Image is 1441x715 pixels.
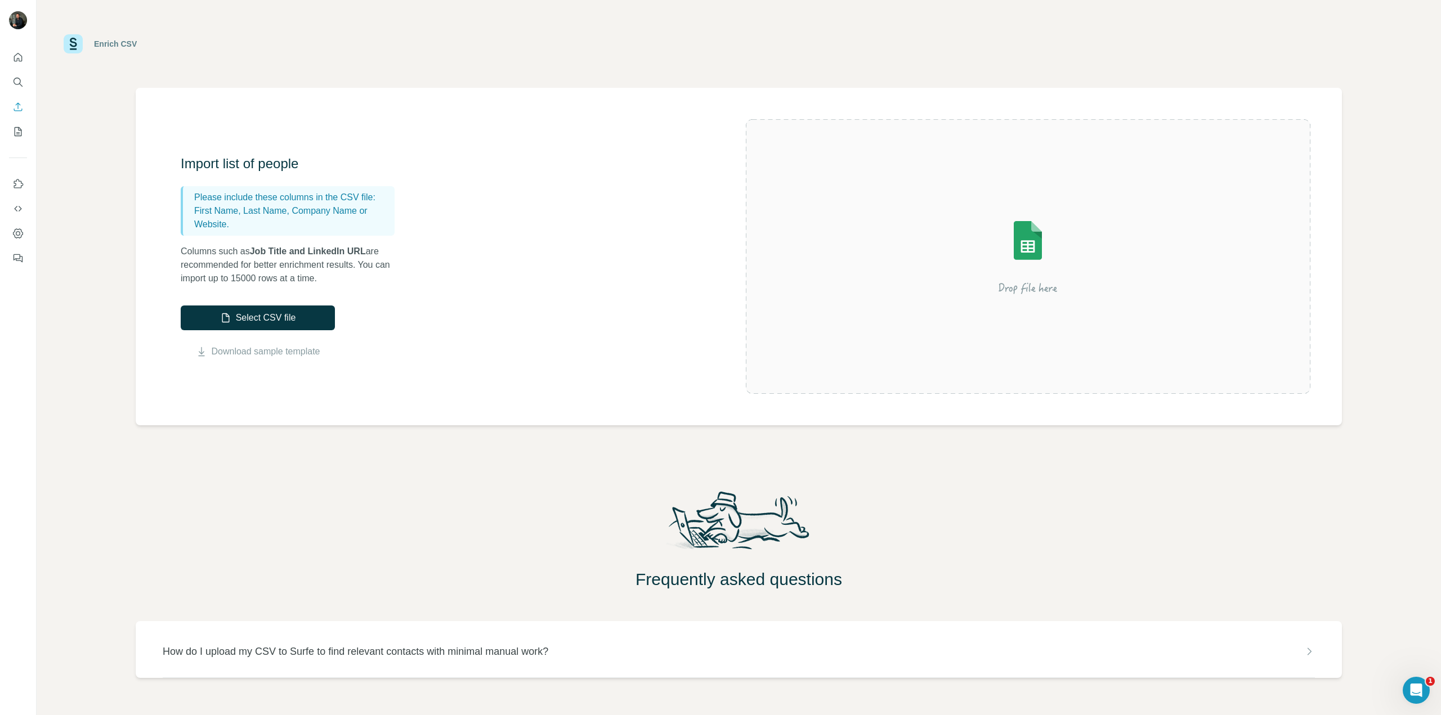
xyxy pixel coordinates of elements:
h3: Import list of people [181,155,406,173]
iframe: Intercom live chat [1403,677,1430,704]
button: Download sample template [181,345,335,358]
img: Surfe Illustration - Drop file here or select below [927,189,1129,324]
h2: Frequently asked questions [37,569,1441,590]
button: Use Surfe on LinkedIn [9,174,27,194]
p: Please include these columns in the CSV file: [194,191,390,204]
p: Columns such as are recommended for better enrichment results. You can import up to 15000 rows at... [181,245,406,285]
button: Dashboard [9,223,27,244]
button: Use Surfe API [9,199,27,219]
a: Download sample template [212,345,320,358]
div: Enrich CSV [94,38,137,50]
img: Surfe Logo [64,34,83,53]
img: Avatar [9,11,27,29]
button: Select CSV file [181,305,335,330]
span: 1 [1426,677,1435,686]
button: Search [9,72,27,92]
button: Enrich CSV [9,97,27,117]
button: Feedback [9,248,27,268]
span: Job Title and LinkedIn URL [250,246,366,256]
img: Surfe Mascot Illustration [658,488,820,560]
p: First Name, Last Name, Company Name or Website. [194,204,390,231]
button: Quick start [9,47,27,68]
p: How do I upload my CSV to Surfe to find relevant contacts with minimal manual work? [163,644,548,659]
button: My lists [9,122,27,142]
